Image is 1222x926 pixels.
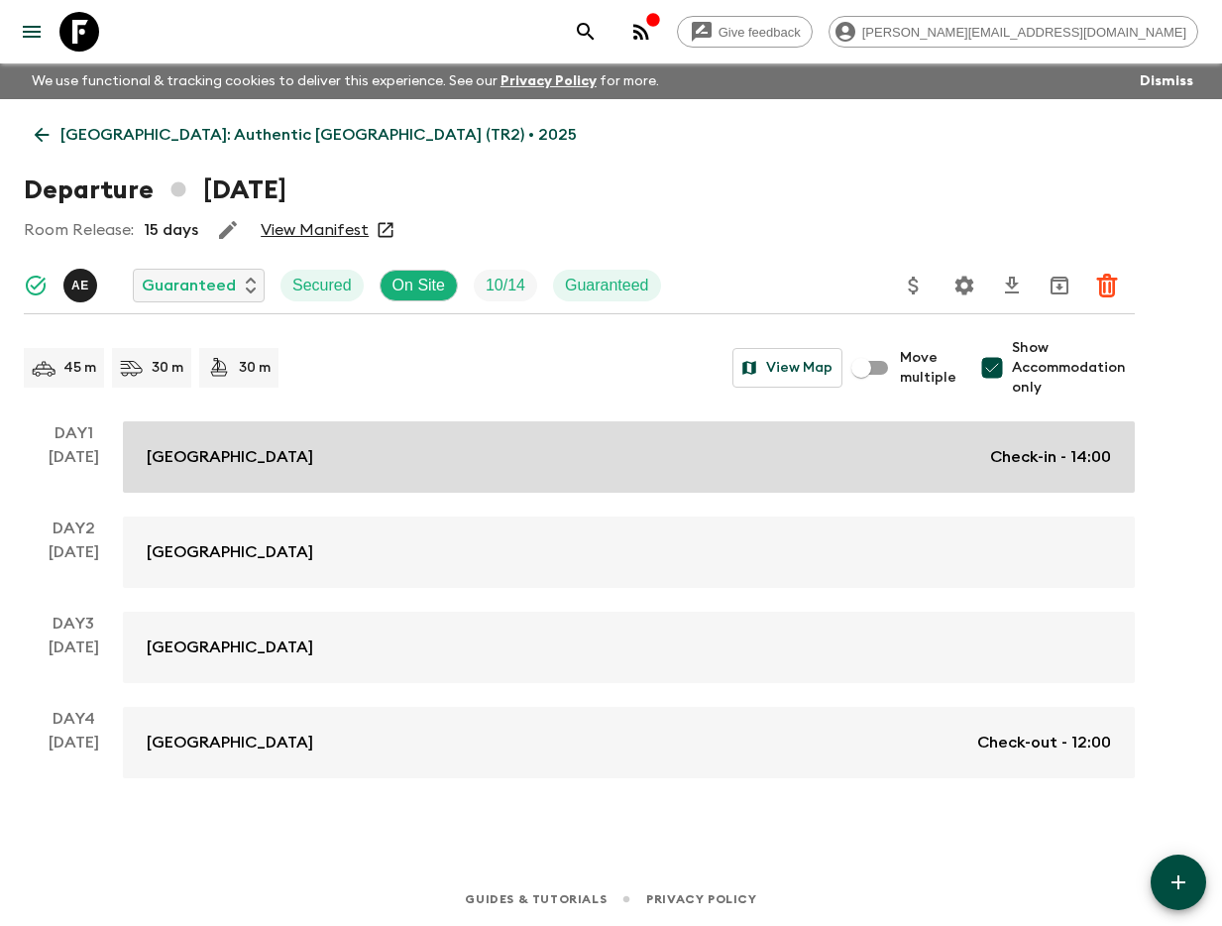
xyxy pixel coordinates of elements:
[152,358,183,378] p: 30 m
[147,636,313,659] p: [GEOGRAPHIC_DATA]
[992,266,1032,305] button: Download CSV
[12,12,52,52] button: menu
[63,269,101,302] button: AE
[392,274,445,297] p: On Site
[24,274,48,297] svg: Synced Successfully
[24,517,123,540] p: Day 2
[851,25,1197,40] span: [PERSON_NAME][EMAIL_ADDRESS][DOMAIN_NAME]
[144,218,198,242] p: 15 days
[646,888,756,910] a: Privacy Policy
[24,421,123,445] p: Day 1
[24,115,588,155] a: [GEOGRAPHIC_DATA]: Authentic [GEOGRAPHIC_DATA] (TR2) • 2025
[71,278,89,293] p: A E
[732,348,842,388] button: View Map
[566,12,606,52] button: search adventures
[239,358,271,378] p: 30 m
[49,540,99,588] div: [DATE]
[1135,67,1198,95] button: Dismiss
[49,445,99,493] div: [DATE]
[900,348,956,388] span: Move multiple
[944,266,984,305] button: Settings
[677,16,813,48] a: Give feedback
[24,63,667,99] p: We use functional & tracking cookies to deliver this experience. See our for more.
[142,274,236,297] p: Guaranteed
[1040,266,1079,305] button: Archive (Completed, Cancelled or Unsynced Departures only)
[1012,338,1135,398] span: Show Accommodation only
[565,274,649,297] p: Guaranteed
[147,540,313,564] p: [GEOGRAPHIC_DATA]
[1087,266,1127,305] button: Delete
[147,731,313,754] p: [GEOGRAPHIC_DATA]
[123,517,1135,588] a: [GEOGRAPHIC_DATA]
[500,74,597,88] a: Privacy Policy
[49,731,99,778] div: [DATE]
[24,612,123,636] p: Day 3
[49,636,99,683] div: [DATE]
[280,270,364,301] div: Secured
[708,25,812,40] span: Give feedback
[24,218,134,242] p: Room Release:
[977,731,1111,754] p: Check-out - 12:00
[829,16,1198,48] div: [PERSON_NAME][EMAIL_ADDRESS][DOMAIN_NAME]
[63,275,101,290] span: Alp Edward Watmough
[63,358,96,378] p: 45 m
[990,445,1111,469] p: Check-in - 14:00
[465,888,607,910] a: Guides & Tutorials
[894,266,934,305] button: Update Price, Early Bird Discount and Costs
[147,445,313,469] p: [GEOGRAPHIC_DATA]
[24,171,286,210] h1: Departure [DATE]
[380,270,458,301] div: On Site
[123,612,1135,683] a: [GEOGRAPHIC_DATA]
[60,123,577,147] p: [GEOGRAPHIC_DATA]: Authentic [GEOGRAPHIC_DATA] (TR2) • 2025
[474,270,537,301] div: Trip Fill
[261,220,369,240] a: View Manifest
[123,707,1135,778] a: [GEOGRAPHIC_DATA]Check-out - 12:00
[292,274,352,297] p: Secured
[24,707,123,731] p: Day 4
[123,421,1135,493] a: [GEOGRAPHIC_DATA]Check-in - 14:00
[486,274,525,297] p: 10 / 14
